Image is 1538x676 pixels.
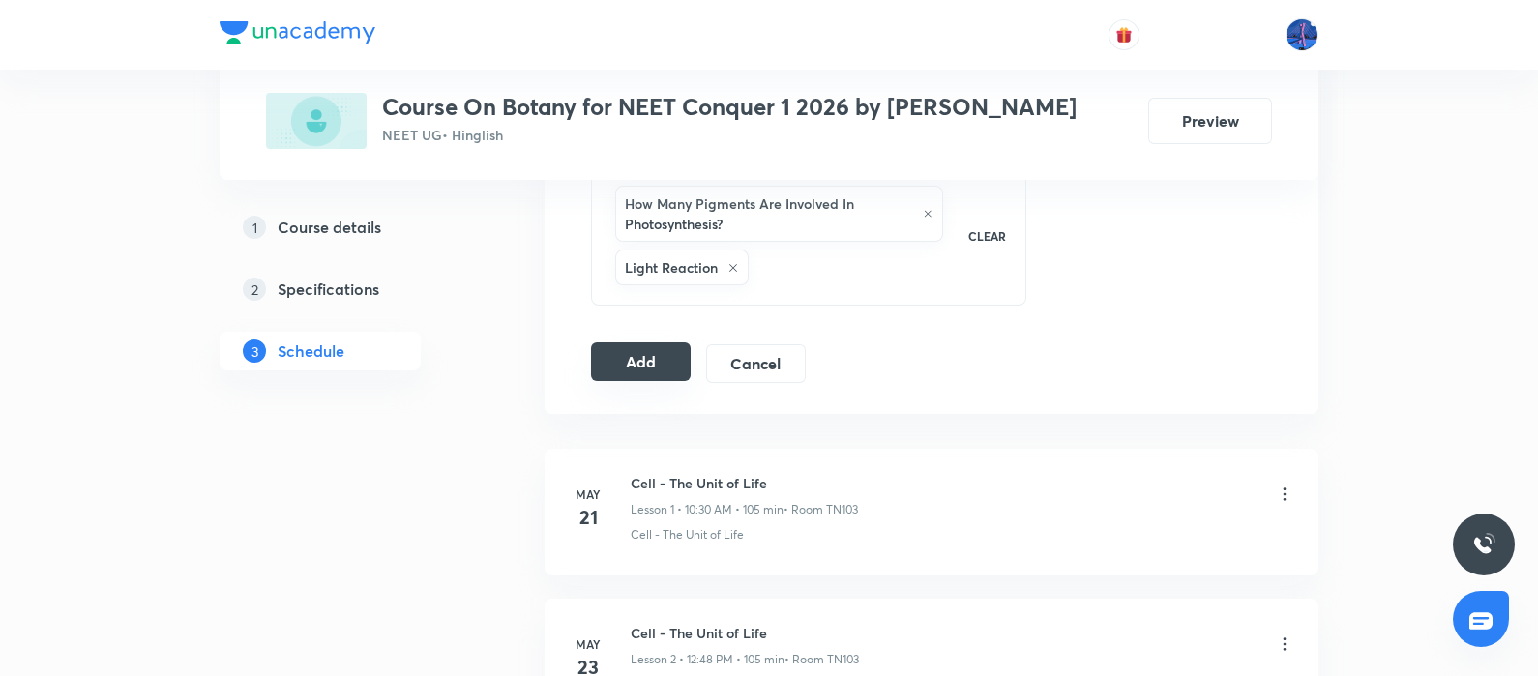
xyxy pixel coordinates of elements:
[266,93,367,149] img: CD75E1DF-A5C9-4E69-8B9F-8FE5E2570666_plus.png
[243,216,266,239] p: 1
[631,623,859,643] h6: Cell - The Unit of Life
[968,227,1006,245] p: CLEAR
[569,503,607,532] h4: 21
[625,193,913,234] h6: How Many Pigments Are Involved In Photosynthesis?
[220,21,375,49] a: Company Logo
[1109,19,1139,50] button: avatar
[631,473,858,493] h6: Cell - The Unit of Life
[382,125,1077,145] p: NEET UG • Hinglish
[631,501,784,518] p: Lesson 1 • 10:30 AM • 105 min
[278,216,381,239] h5: Course details
[278,339,344,363] h5: Schedule
[220,208,483,247] a: 1Course details
[243,339,266,363] p: 3
[1472,533,1495,556] img: ttu
[1286,18,1318,51] img: Mahesh Bhat
[278,278,379,301] h5: Specifications
[382,93,1077,121] h3: Course On Botany for NEET Conquer 1 2026 by [PERSON_NAME]
[591,342,691,381] button: Add
[631,651,784,668] p: Lesson 2 • 12:48 PM • 105 min
[631,526,744,544] p: Cell - The Unit of Life
[569,635,607,653] h6: May
[1148,98,1272,144] button: Preview
[220,270,483,309] a: 2Specifications
[625,257,718,278] h6: Light Reaction
[569,485,607,503] h6: May
[784,501,858,518] p: • Room TN103
[784,651,859,668] p: • Room TN103
[1115,26,1133,44] img: avatar
[243,278,266,301] p: 2
[706,344,806,383] button: Cancel
[220,21,375,44] img: Company Logo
